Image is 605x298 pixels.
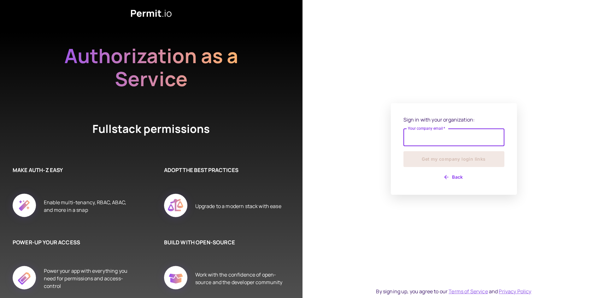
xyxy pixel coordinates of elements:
h6: POWER-UP YOUR ACCESS [13,238,132,247]
label: Your company email [408,126,445,131]
h6: MAKE AUTH-Z EASY [13,166,132,174]
h4: Fullstack permissions [69,121,233,141]
a: Privacy Policy [499,288,531,295]
button: Back [403,172,504,182]
a: Terms of Service [449,288,488,295]
h6: BUILD WITH OPEN-SOURCE [164,238,284,247]
p: Sign in with your organization: [403,116,504,123]
div: Power your app with everything you need for permissions and access-control [44,259,132,298]
div: By signing up, you agree to our and [376,288,531,295]
div: Upgrade to a modern stack with ease [195,187,281,226]
h2: Authorization as a Service [44,44,259,90]
div: Enable multi-tenancy, RBAC, ABAC, and more in a snap [44,187,132,226]
button: Get my company login links [403,151,504,167]
div: Work with the confidence of open-source and the developer community [195,259,284,298]
h6: ADOPT THE BEST PRACTICES [164,166,284,174]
